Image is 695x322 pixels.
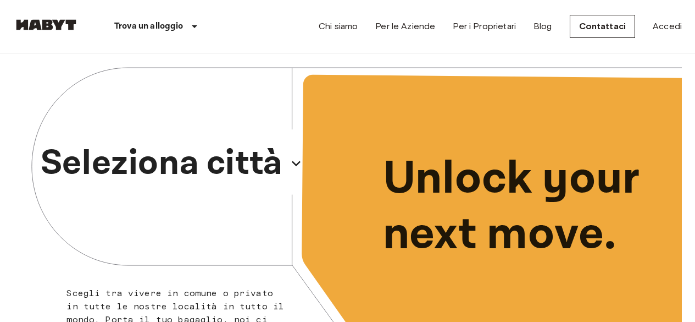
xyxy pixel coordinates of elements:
[114,20,184,33] p: Trova un alloggio
[36,134,307,193] button: Seleziona città
[653,20,682,33] a: Accedi
[375,20,435,33] a: Per le Aziende
[13,19,79,30] img: Habyt
[41,137,283,190] p: Seleziona città
[570,15,636,38] a: Contattaci
[319,20,358,33] a: Chi siamo
[453,20,516,33] a: Per i Proprietari
[533,20,552,33] a: Blog
[383,151,665,263] p: Unlock your next move.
